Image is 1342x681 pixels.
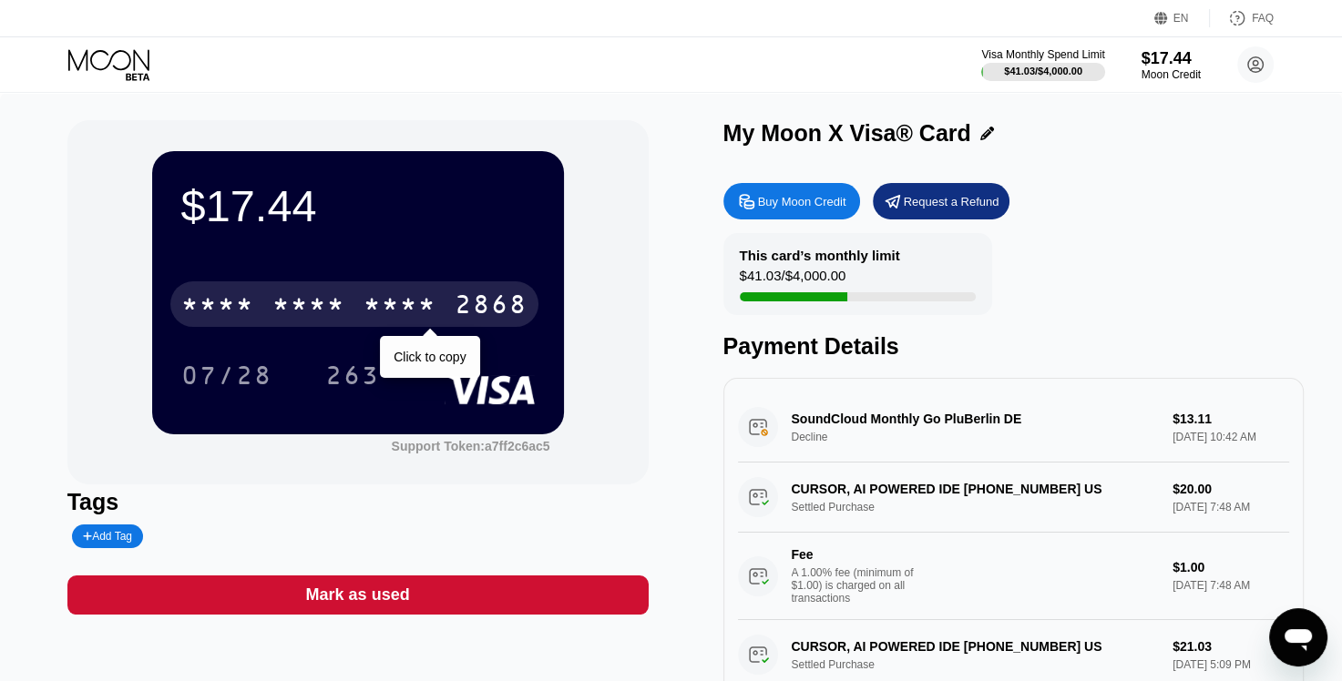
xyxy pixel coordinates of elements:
[72,524,143,548] div: Add Tag
[325,363,380,392] div: 263
[306,584,410,605] div: Mark as used
[392,439,550,453] div: Support Token: a7ff2c6ac5
[740,248,900,263] div: This card’s monthly limit
[1173,579,1289,592] div: [DATE] 7:48 AM
[738,533,1290,620] div: FeeA 1.00% fee (minimum of $1.00) is charged on all transactions$1.00[DATE] 7:48 AM
[181,363,272,392] div: 07/28
[904,194,999,209] div: Request a Refund
[1173,560,1289,574] div: $1.00
[981,48,1104,81] div: Visa Monthly Spend Limit$41.03/$4,000.00
[1252,12,1274,25] div: FAQ
[723,333,1305,360] div: Payment Details
[740,268,846,292] div: $41.03 / $4,000.00
[181,180,535,231] div: $17.44
[394,350,466,364] div: Click to copy
[1142,49,1201,81] div: $17.44Moon Credit
[873,183,1009,219] div: Request a Refund
[83,530,132,543] div: Add Tag
[1004,66,1082,76] div: $41.03 / $4,000.00
[312,352,394,398] div: 263
[1142,68,1201,81] div: Moon Credit
[67,489,649,515] div: Tags
[455,292,528,321] div: 2868
[392,439,550,453] div: Support Token:a7ff2c6ac5
[67,575,649,615] div: Mark as used
[981,48,1104,61] div: Visa Monthly Spend Limit
[723,120,971,147] div: My Moon X Visa® Card
[1154,9,1210,27] div: EN
[1269,608,1327,666] iframe: Кнопка запуска окна обмена сообщениями
[1173,12,1189,25] div: EN
[1210,9,1274,27] div: FAQ
[1142,49,1201,68] div: $17.44
[792,566,928,605] div: A 1.00% fee (minimum of $1.00) is charged on all transactions
[758,194,846,209] div: Buy Moon Credit
[792,547,919,562] div: Fee
[723,183,860,219] div: Buy Moon Credit
[168,352,286,398] div: 07/28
